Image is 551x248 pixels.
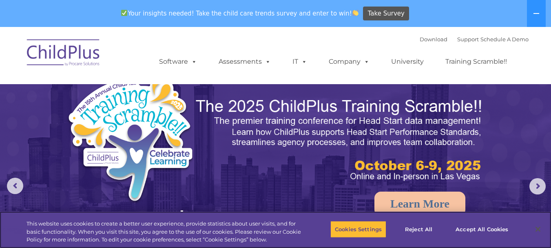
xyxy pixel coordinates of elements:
font: | [420,36,529,42]
img: ChildPlus by Procare Solutions [23,34,104,74]
a: Schedule A Demo [480,36,529,42]
a: Support [457,36,479,42]
button: Accept All Cookies [451,221,513,238]
a: Company [321,54,378,70]
a: IT [284,54,315,70]
div: This website uses cookies to create a better user experience, provide statistics about user visit... [27,220,303,244]
a: Software [151,54,205,70]
img: ✅ [121,10,127,16]
a: Download [420,36,447,42]
a: University [383,54,432,70]
a: Training Scramble!! [437,54,515,70]
a: Learn More [374,192,465,216]
a: Take Survey [363,7,409,21]
span: Take Survey [368,7,405,21]
span: Phone number [113,87,148,94]
button: Close [529,220,547,238]
img: 👏 [352,10,358,16]
span: Last name [113,54,138,60]
button: Cookies Settings [330,221,386,238]
a: Assessments [210,54,279,70]
button: Reject All [393,221,444,238]
span: Your insights needed! Take the child care trends survey and enter to win! [118,5,362,21]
